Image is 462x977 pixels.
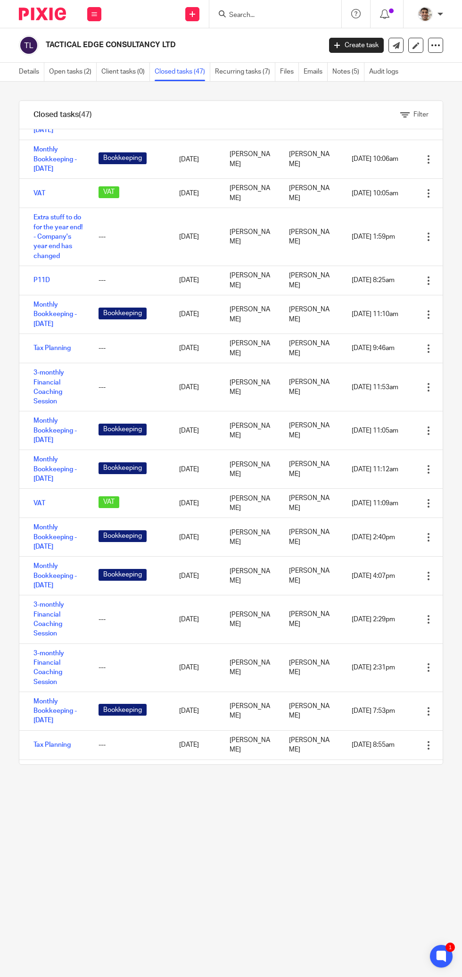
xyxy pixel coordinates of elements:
[33,563,77,589] a: Monthly Bookkeeping - [DATE]
[170,208,220,266] td: [DATE]
[352,384,398,391] span: [DATE] 11:53am
[170,140,220,179] td: [DATE]
[289,703,330,719] span: [PERSON_NAME]
[289,185,330,201] span: [PERSON_NAME]
[33,345,71,351] a: Tax Planning
[220,266,280,295] td: [PERSON_NAME]
[33,110,92,120] h1: Closed tasks
[99,308,147,319] span: Bookkeeping
[289,306,330,323] span: [PERSON_NAME]
[220,295,280,334] td: [PERSON_NAME]
[155,63,210,81] a: Closed tasks (47)
[33,500,45,507] a: VAT
[170,363,220,411] td: [DATE]
[33,146,77,172] a: Monthly Bookkeeping - [DATE]
[33,214,83,259] a: Extra stuff to do for the year end! - Company's year end has changed
[19,8,66,20] img: Pixie
[220,208,280,266] td: [PERSON_NAME]
[33,277,50,284] a: P11D
[170,179,220,208] td: [DATE]
[49,63,97,81] a: Open tasks (2)
[289,340,330,357] span: [PERSON_NAME]
[220,760,280,789] td: [PERSON_NAME]
[220,557,280,595] td: [PERSON_NAME]
[33,601,64,637] a: 3-monthly Financial Coaching Session
[19,63,44,81] a: Details
[33,369,64,405] a: 3-monthly Financial Coaching Session
[220,730,280,760] td: [PERSON_NAME]
[170,692,220,730] td: [DATE]
[413,111,429,118] span: Filter
[352,427,398,434] span: [DATE] 11:05am
[101,63,150,81] a: Client tasks (0)
[352,573,395,579] span: [DATE] 4:07pm
[99,663,160,672] div: ---
[369,63,403,81] a: Audit logs
[289,272,330,289] span: [PERSON_NAME]
[170,450,220,489] td: [DATE]
[33,108,77,134] a: Monthly Bookkeeping - [DATE]
[99,276,160,285] div: ---
[99,383,160,392] div: ---
[99,152,147,164] span: Bookkeeping
[228,11,313,20] input: Search
[220,411,280,450] td: [PERSON_NAME]
[352,311,398,318] span: [DATE] 11:10am
[220,643,280,692] td: [PERSON_NAME]
[220,692,280,730] td: [PERSON_NAME]
[170,411,220,450] td: [DATE]
[99,424,147,435] span: Bookkeeping
[289,461,330,478] span: [PERSON_NAME]
[170,643,220,692] td: [DATE]
[99,462,147,474] span: Bookkeeping
[170,489,220,518] td: [DATE]
[99,740,160,750] div: ---
[99,186,119,198] span: VAT
[289,737,330,753] span: [PERSON_NAME]
[289,529,330,546] span: [PERSON_NAME]
[33,190,45,197] a: VAT
[99,343,160,353] div: ---
[220,179,280,208] td: [PERSON_NAME]
[445,943,455,952] div: 1
[33,301,77,327] a: Monthly Bookkeeping - [DATE]
[220,334,280,363] td: [PERSON_NAME]
[352,345,395,352] span: [DATE] 9:46am
[220,363,280,411] td: [PERSON_NAME]
[99,496,119,508] span: VAT
[289,495,330,512] span: [PERSON_NAME]
[170,266,220,295] td: [DATE]
[99,615,160,624] div: ---
[418,7,433,22] img: PXL_20240409_141816916.jpg
[352,664,395,671] span: [DATE] 2:31pm
[352,234,395,240] span: [DATE] 1:59pm
[280,63,299,81] a: Files
[352,616,395,623] span: [DATE] 2:29pm
[170,557,220,595] td: [DATE]
[170,730,220,760] td: [DATE]
[289,423,330,439] span: [PERSON_NAME]
[289,151,330,167] span: [PERSON_NAME]
[289,611,330,628] span: [PERSON_NAME]
[99,569,147,581] span: Bookkeeping
[33,698,77,724] a: Monthly Bookkeeping - [DATE]
[352,500,398,507] span: [DATE] 11:09am
[220,450,280,489] td: [PERSON_NAME]
[33,418,77,443] a: Monthly Bookkeeping - [DATE]
[33,742,71,748] a: Tax Planning
[352,156,398,163] span: [DATE] 10:06am
[33,524,77,550] a: Monthly Bookkeeping - [DATE]
[220,140,280,179] td: [PERSON_NAME]
[289,568,330,585] span: [PERSON_NAME]
[170,760,220,789] td: [DATE]
[289,379,330,396] span: [PERSON_NAME]
[304,63,328,81] a: Emails
[352,190,398,197] span: [DATE] 10:05am
[33,650,64,685] a: 3-monthly Financial Coaching Session
[289,660,330,676] span: [PERSON_NAME]
[215,63,275,81] a: Recurring tasks (7)
[220,595,280,643] td: [PERSON_NAME]
[220,489,280,518] td: [PERSON_NAME]
[170,334,220,363] td: [DATE]
[170,295,220,334] td: [DATE]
